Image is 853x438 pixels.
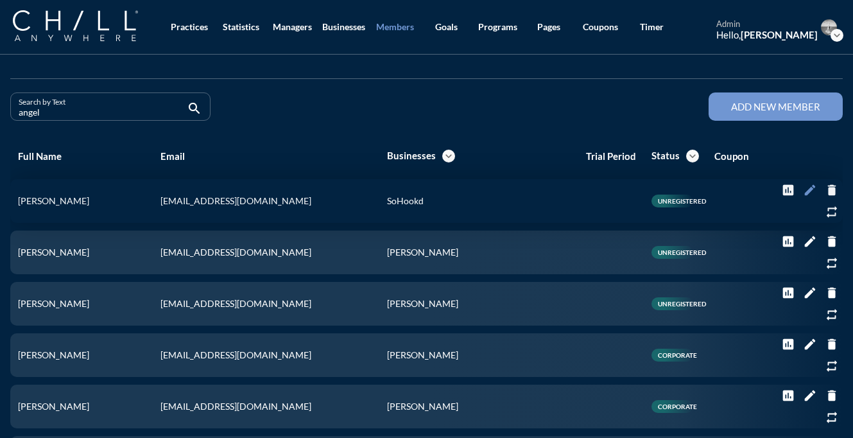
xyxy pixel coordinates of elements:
span: unregistered [658,197,706,205]
div: Status [651,150,680,161]
i: insert_chart [781,389,795,403]
td: [EMAIL_ADDRESS][DOMAIN_NAME] [153,333,379,377]
i: edit [803,337,817,351]
i: delete [825,286,839,300]
div: Hello, [716,29,818,40]
td: [PERSON_NAME] [10,179,153,223]
span: SoHookd [387,195,424,206]
span: unregistered [658,300,706,308]
div: Trial Period [586,150,636,162]
div: Full Name [18,150,145,162]
button: Add new member [709,92,843,121]
div: Programs [478,22,517,33]
div: Email [160,150,372,162]
i: insert_chart [781,337,795,351]
div: Members List [10,78,843,79]
i: repeat [825,308,839,322]
td: [PERSON_NAME] [10,282,153,326]
i: insert_chart [781,234,795,249]
i: expand_more [831,29,843,42]
td: [PERSON_NAME] [10,385,153,428]
span: corporate [658,403,697,410]
img: Company Logo [13,10,138,41]
i: repeat [825,359,839,373]
i: edit [803,183,817,197]
div: Goals [435,22,458,33]
td: [PERSON_NAME] [10,333,153,377]
td: [EMAIL_ADDRESS][DOMAIN_NAME] [153,231,379,274]
div: Practices [171,22,208,33]
i: delete [825,389,839,403]
strong: [PERSON_NAME] [741,29,818,40]
i: edit [803,234,817,249]
i: search [187,101,202,116]
i: edit [803,389,817,403]
div: Coupon [714,150,753,162]
td: [PERSON_NAME] [10,231,153,274]
div: Businesses [322,22,365,33]
span: corporate [658,351,697,359]
i: insert_chart [781,286,795,300]
i: edit [803,286,817,300]
i: delete [825,234,839,249]
div: Timer [640,22,664,33]
img: Profile icon [821,19,837,35]
div: Coupons [583,22,618,33]
div: Managers [273,22,312,33]
td: [EMAIL_ADDRESS][DOMAIN_NAME] [153,282,379,326]
i: insert_chart [781,183,795,197]
span: [PERSON_NAME] [387,247,458,258]
div: Businesses [387,150,436,161]
i: delete [825,183,839,197]
div: admin [716,19,818,30]
i: repeat [825,410,839,425]
i: repeat [825,205,839,219]
i: repeat [825,256,839,270]
div: Members [376,22,414,33]
div: Pages [537,22,560,33]
div: Statistics [223,22,259,33]
i: expand_more [442,150,455,162]
a: Company Logo [13,10,164,43]
span: [PERSON_NAME] [387,401,458,412]
i: expand_more [686,150,699,162]
input: Search by Text [19,104,184,120]
span: [PERSON_NAME] [387,349,458,360]
i: delete [825,337,839,351]
div: Add new member [731,101,820,112]
span: [PERSON_NAME] [387,298,458,309]
td: [EMAIL_ADDRESS][DOMAIN_NAME] [153,179,379,223]
span: unregistered [658,249,706,256]
td: [EMAIL_ADDRESS][DOMAIN_NAME] [153,385,379,428]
